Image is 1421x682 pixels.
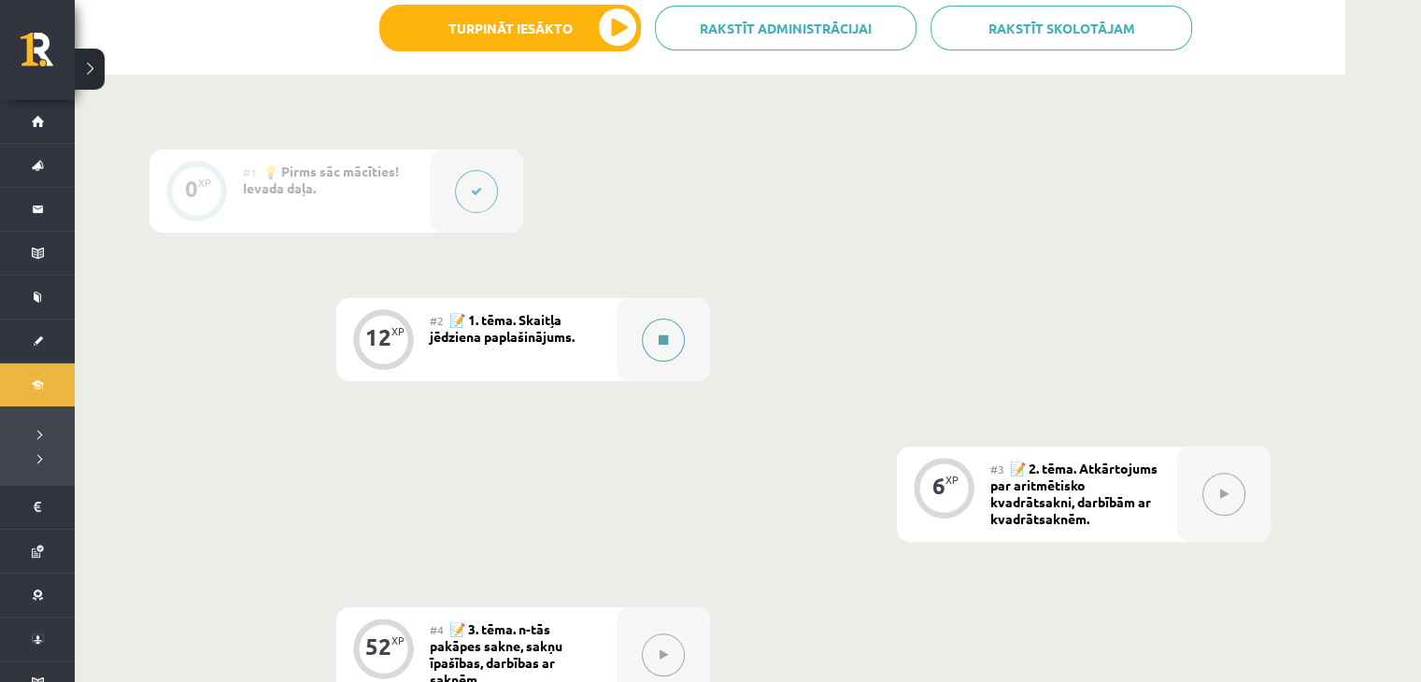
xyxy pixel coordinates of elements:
button: Turpināt iesākto [379,5,641,51]
a: Rakstīt skolotājam [931,6,1192,50]
span: #2 [430,313,444,328]
div: XP [945,475,959,485]
div: 52 [365,638,391,655]
div: XP [391,635,405,646]
span: 📝 1. tēma. Skaitļa jēdziena paplašinājums. [430,311,575,345]
a: Rīgas 1. Tālmācības vidusskola [21,33,75,79]
div: 12 [365,329,391,346]
span: 📝 2. tēma. Atkārtojums par aritmētisko kvadrātsakni, darbībām ar kvadrātsaknēm. [990,460,1158,527]
span: #4 [430,622,444,637]
a: Rakstīt administrācijai [655,6,917,50]
div: XP [391,326,405,336]
div: 0 [185,180,198,197]
span: 💡 Pirms sāc mācīties! Ievada daļa. [243,163,399,196]
div: 6 [932,477,945,494]
div: XP [198,178,211,188]
span: #3 [990,462,1004,476]
span: #1 [243,164,257,179]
